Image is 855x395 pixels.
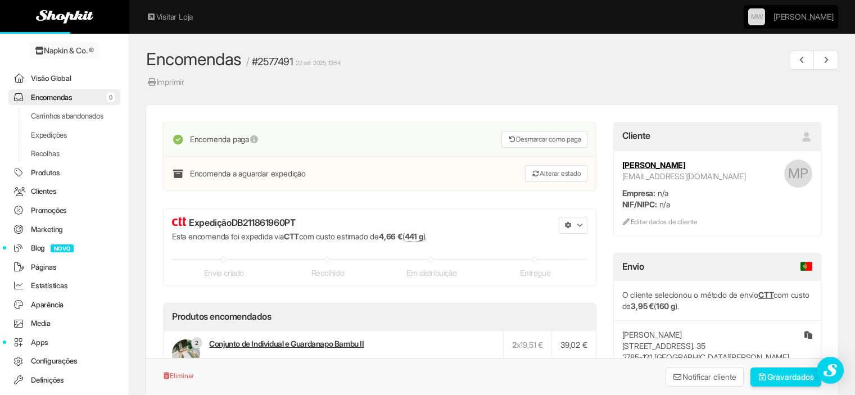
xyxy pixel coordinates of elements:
[804,329,812,340] a: Copiar endereço de envio
[622,262,812,272] h3: Envio
[503,331,551,376] td: x
[817,357,844,384] div: Open Intercom Messenger
[36,10,93,24] img: Shopkit
[232,217,296,228] a: DB211861960PT
[525,165,587,182] a: Alterar estado
[29,42,99,59] a: Napkin & Co. ®
[792,372,814,382] span: dados
[146,11,193,22] a: Visitar Loja
[8,334,120,351] a: Apps
[501,131,587,148] a: Desmarcar como paga
[622,188,655,198] strong: Empresa:
[8,108,120,124] a: Carrinhos abandonados
[622,131,650,141] h3: Cliente
[656,301,675,311] strong: 160 g
[8,127,120,143] a: Expedições
[8,89,120,106] a: Encomendas0
[172,339,200,367] img: Conjunto de Individual e Guardanapo Bambu II
[758,290,773,299] a: CTT
[622,199,657,209] strong: NIF/NIPC:
[8,372,120,388] a: Definições
[658,188,668,198] span: n/a
[379,231,402,241] strong: 4,66 €
[512,340,517,349] strong: 2
[8,315,120,332] a: Media
[552,331,596,376] td: 39,02 €
[520,340,543,349] span: 19,51 €
[284,231,299,241] strong: CTT
[405,231,423,242] abbr: Peso volumétrico (23 x 23 x 5 cm)
[172,131,443,148] div: Encomenda paga
[252,56,293,67] a: #2577491
[8,183,120,199] a: Clientes
[311,269,344,277] h4: Recolhido
[172,165,443,182] div: Encomenda a aguardar expedição
[520,269,550,277] h4: Entregue
[51,244,74,252] span: NOVO
[107,92,115,102] span: 0
[8,278,120,294] a: Estatísticas
[8,146,120,162] a: Recolhas
[8,165,120,181] a: Produtos
[296,60,341,67] span: 22 set. 2025, 13:54
[8,259,120,275] a: Páginas
[748,8,765,25] a: MW
[8,70,120,87] a: Visão Global
[790,51,815,70] a: Anterior
[172,312,272,322] h3: Produtos encomendados
[204,269,244,277] h4: Envio criado
[814,51,838,70] a: Próximo
[172,217,186,226] img: cttexpresso-auto.png
[631,301,654,311] strong: 3,95 €
[800,262,812,271] span: Portugal - Continental
[773,6,833,28] a: [PERSON_NAME]
[8,202,120,219] a: Promoções
[163,367,194,384] button: Eliminar
[172,231,515,242] p: Esta encomenda foi expedida via com custo estimado de ( ).
[172,339,200,367] a: 2
[406,269,456,277] h4: Em distribuição
[191,337,202,348] span: 2
[146,49,242,69] a: Encomendas
[209,339,364,348] a: Conjunto de Individual e Guardanapo Bambu II
[659,199,670,209] span: n/a
[172,217,515,228] h4: Expedição
[246,56,250,67] span: /
[750,367,822,387] button: Gravardados
[800,137,812,138] i: Cliente sem registo
[784,160,812,188] a: MP
[8,221,120,238] a: Marketing
[8,353,120,369] a: Configurações
[622,217,698,226] a: Editar dados de cliente
[622,160,686,170] a: [PERSON_NAME]
[146,76,185,88] a: Imprimir
[622,171,746,181] a: [EMAIL_ADDRESS][DOMAIN_NAME]
[8,240,120,256] a: BlogNOVO
[614,281,821,320] div: O cliente selecionou o método de envio com custo de ( ).
[666,367,744,387] button: Notificar cliente
[8,297,120,313] a: Aparência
